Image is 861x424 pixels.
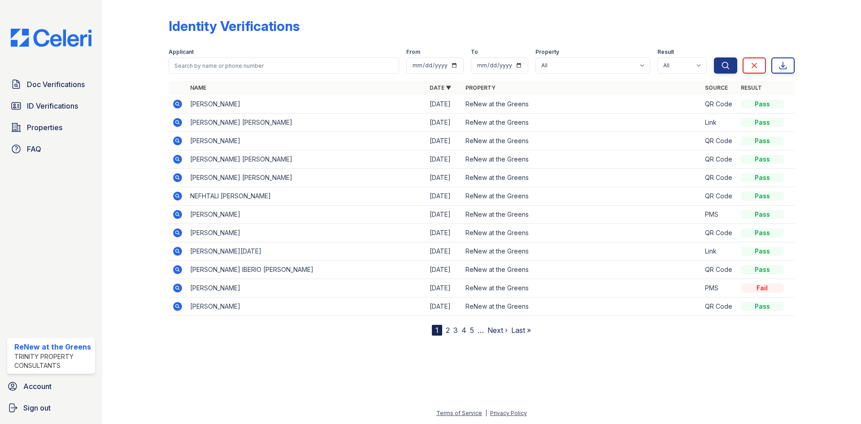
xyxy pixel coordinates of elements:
[406,48,420,56] label: From
[4,399,99,417] a: Sign out
[187,279,426,297] td: [PERSON_NAME]
[741,155,784,164] div: Pass
[701,279,737,297] td: PMS
[426,187,462,205] td: [DATE]
[701,297,737,316] td: QR Code
[741,136,784,145] div: Pass
[511,326,531,335] a: Last »
[741,265,784,274] div: Pass
[187,224,426,242] td: [PERSON_NAME]
[490,410,527,416] a: Privacy Policy
[741,173,784,182] div: Pass
[462,205,701,224] td: ReNew at the Greens
[187,169,426,187] td: [PERSON_NAME] [PERSON_NAME]
[27,122,62,133] span: Properties
[462,261,701,279] td: ReNew at the Greens
[741,247,784,256] div: Pass
[701,187,737,205] td: QR Code
[462,114,701,132] td: ReNew at the Greens
[741,84,762,91] a: Result
[187,297,426,316] td: [PERSON_NAME]
[462,297,701,316] td: ReNew at the Greens
[169,18,300,34] div: Identity Verifications
[701,205,737,224] td: PMS
[446,326,450,335] a: 2
[701,95,737,114] td: QR Code
[426,297,462,316] td: [DATE]
[705,84,728,91] a: Source
[462,187,701,205] td: ReNew at the Greens
[187,187,426,205] td: NEFHTALI [PERSON_NAME]
[462,279,701,297] td: ReNew at the Greens
[701,114,737,132] td: Link
[430,84,451,91] a: Date ▼
[187,114,426,132] td: [PERSON_NAME] [PERSON_NAME]
[701,224,737,242] td: QR Code
[741,192,784,201] div: Pass
[465,84,496,91] a: Property
[426,132,462,150] td: [DATE]
[432,325,442,336] div: 1
[7,140,95,158] a: FAQ
[426,114,462,132] td: [DATE]
[187,261,426,279] td: [PERSON_NAME] IBERIO [PERSON_NAME]
[426,169,462,187] td: [DATE]
[187,150,426,169] td: [PERSON_NAME] [PERSON_NAME]
[701,150,737,169] td: QR Code
[741,228,784,237] div: Pass
[23,381,52,392] span: Account
[23,402,51,413] span: Sign out
[27,79,85,90] span: Doc Verifications
[426,150,462,169] td: [DATE]
[471,48,478,56] label: To
[14,352,91,370] div: Trinity Property Consultants
[462,132,701,150] td: ReNew at the Greens
[426,95,462,114] td: [DATE]
[701,261,737,279] td: QR Code
[485,410,487,416] div: |
[14,341,91,352] div: ReNew at the Greens
[535,48,559,56] label: Property
[487,326,508,335] a: Next ›
[701,169,737,187] td: QR Code
[7,97,95,115] a: ID Verifications
[426,261,462,279] td: [DATE]
[4,377,99,395] a: Account
[701,242,737,261] td: Link
[187,132,426,150] td: [PERSON_NAME]
[741,118,784,127] div: Pass
[462,150,701,169] td: ReNew at the Greens
[453,326,458,335] a: 3
[657,48,674,56] label: Result
[27,144,41,154] span: FAQ
[426,242,462,261] td: [DATE]
[461,326,466,335] a: 4
[462,169,701,187] td: ReNew at the Greens
[462,242,701,261] td: ReNew at the Greens
[187,242,426,261] td: [PERSON_NAME][DATE]
[470,326,474,335] a: 5
[741,302,784,311] div: Pass
[741,284,784,293] div: Fail
[741,100,784,109] div: Pass
[190,84,206,91] a: Name
[7,118,95,136] a: Properties
[426,279,462,297] td: [DATE]
[7,75,95,93] a: Doc Verifications
[27,101,78,111] span: ID Verifications
[4,29,99,47] img: CE_Logo_Blue-a8612792a0a2168367f1c8372b55b34899dd931a85d93a1a3d3e32e68fde9ad4.png
[426,224,462,242] td: [DATE]
[187,95,426,114] td: [PERSON_NAME]
[169,48,194,56] label: Applicant
[478,325,484,336] span: …
[462,95,701,114] td: ReNew at the Greens
[169,57,399,74] input: Search by name or phone number
[701,132,737,150] td: QR Code
[187,205,426,224] td: [PERSON_NAME]
[436,410,482,416] a: Terms of Service
[462,224,701,242] td: ReNew at the Greens
[741,210,784,219] div: Pass
[426,205,462,224] td: [DATE]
